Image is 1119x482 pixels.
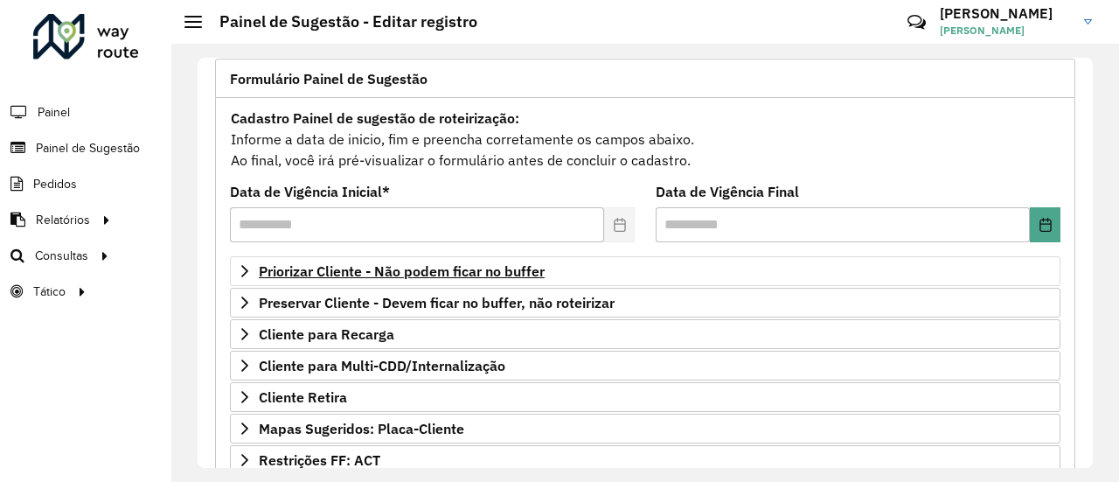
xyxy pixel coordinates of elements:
span: Mapas Sugeridos: Placa-Cliente [259,422,464,436]
a: Cliente Retira [230,382,1060,412]
span: Restrições FF: ACT [259,453,380,467]
span: Tático [33,283,66,301]
span: [PERSON_NAME] [940,23,1071,38]
a: Cliente para Multi-CDD/Internalização [230,351,1060,381]
button: Choose Date [1030,207,1060,242]
span: Painel [38,103,70,122]
a: Contato Rápido [898,3,935,41]
span: Pedidos [33,175,77,193]
a: Preservar Cliente - Devem ficar no buffer, não roteirizar [230,288,1060,318]
span: Cliente para Multi-CDD/Internalização [259,359,505,373]
a: Cliente para Recarga [230,319,1060,349]
div: Informe a data de inicio, fim e preencha corretamente os campos abaixo. Ao final, você irá pré-vi... [230,107,1060,171]
a: Mapas Sugeridos: Placa-Cliente [230,414,1060,444]
span: Relatórios [36,211,90,229]
h3: [PERSON_NAME] [940,5,1071,22]
a: Priorizar Cliente - Não podem ficar no buffer [230,256,1060,286]
label: Data de Vigência Final [656,181,799,202]
span: Cliente para Recarga [259,327,394,341]
span: Cliente Retira [259,390,347,404]
strong: Cadastro Painel de sugestão de roteirização: [231,109,519,127]
span: Painel de Sugestão [36,139,140,157]
span: Consultas [35,247,88,265]
span: Formulário Painel de Sugestão [230,72,427,86]
h2: Painel de Sugestão - Editar registro [202,12,477,31]
span: Preservar Cliente - Devem ficar no buffer, não roteirizar [259,296,615,310]
label: Data de Vigência Inicial [230,181,390,202]
span: Priorizar Cliente - Não podem ficar no buffer [259,264,545,278]
a: Restrições FF: ACT [230,445,1060,475]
